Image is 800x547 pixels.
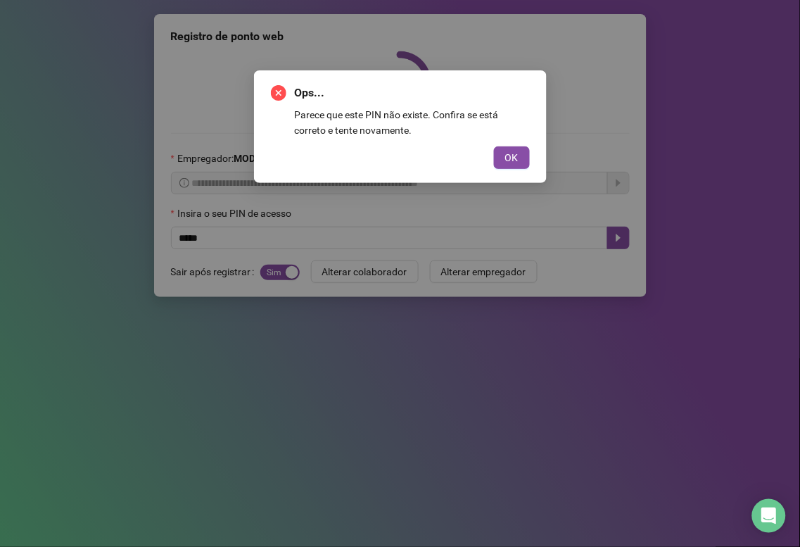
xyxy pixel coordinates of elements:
span: OK [505,150,519,165]
button: OK [494,146,530,169]
div: Parece que este PIN não existe. Confira se está correto e tente novamente. [295,107,530,138]
span: close-circle [271,85,286,101]
span: Ops... [295,84,530,101]
div: Open Intercom Messenger [752,499,786,533]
